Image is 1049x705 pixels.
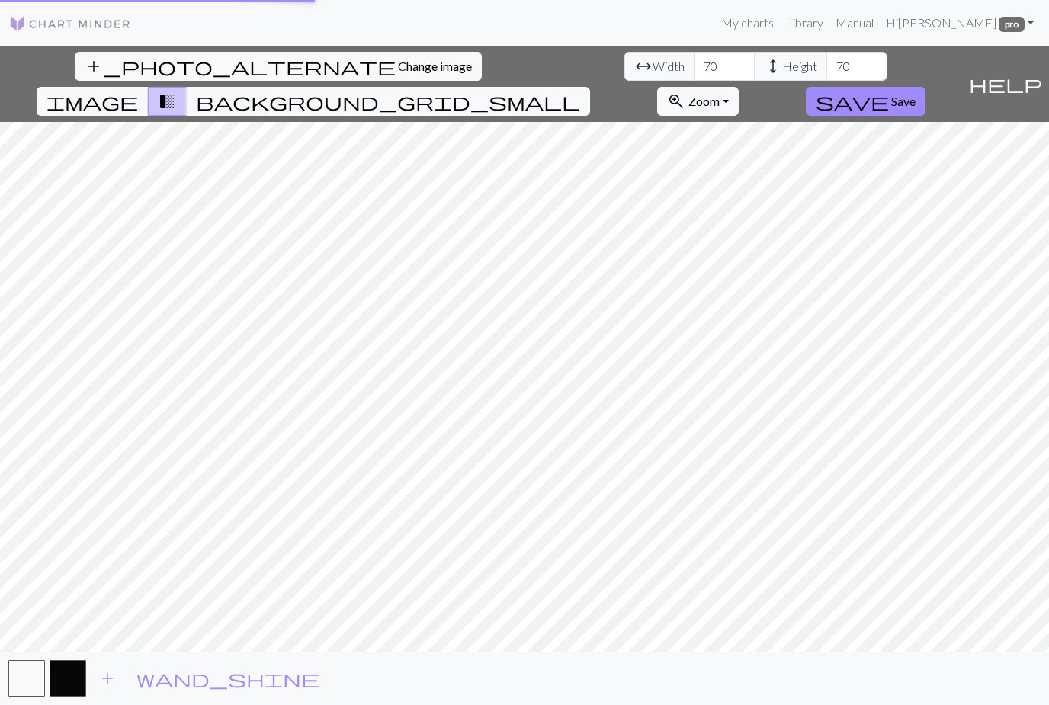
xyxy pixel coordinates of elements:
button: Zoom [657,87,739,116]
span: transition_fade [158,91,176,112]
span: add_photo_alternate [85,56,396,77]
span: wand_shine [136,668,319,689]
span: pro [999,17,1025,32]
span: zoom_in [667,91,685,112]
span: add [98,668,117,689]
span: Height [782,57,817,75]
button: Help [962,46,1049,122]
span: Zoom [688,94,720,108]
span: image [47,91,138,112]
span: height [764,56,782,77]
a: Library [780,8,829,38]
span: Save [891,94,916,108]
img: Logo [9,14,131,33]
span: save [816,91,889,112]
span: Width [653,57,685,75]
button: Auto pick colours [127,664,329,693]
button: Save [806,87,925,116]
span: background_grid_small [196,91,580,112]
a: Hi[PERSON_NAME] pro [880,8,1040,38]
span: help [969,73,1042,95]
a: Manual [829,8,880,38]
a: My charts [715,8,780,38]
span: arrow_range [634,56,653,77]
button: Add color [88,664,127,693]
span: Change image [398,59,472,73]
button: Change image [75,52,482,81]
